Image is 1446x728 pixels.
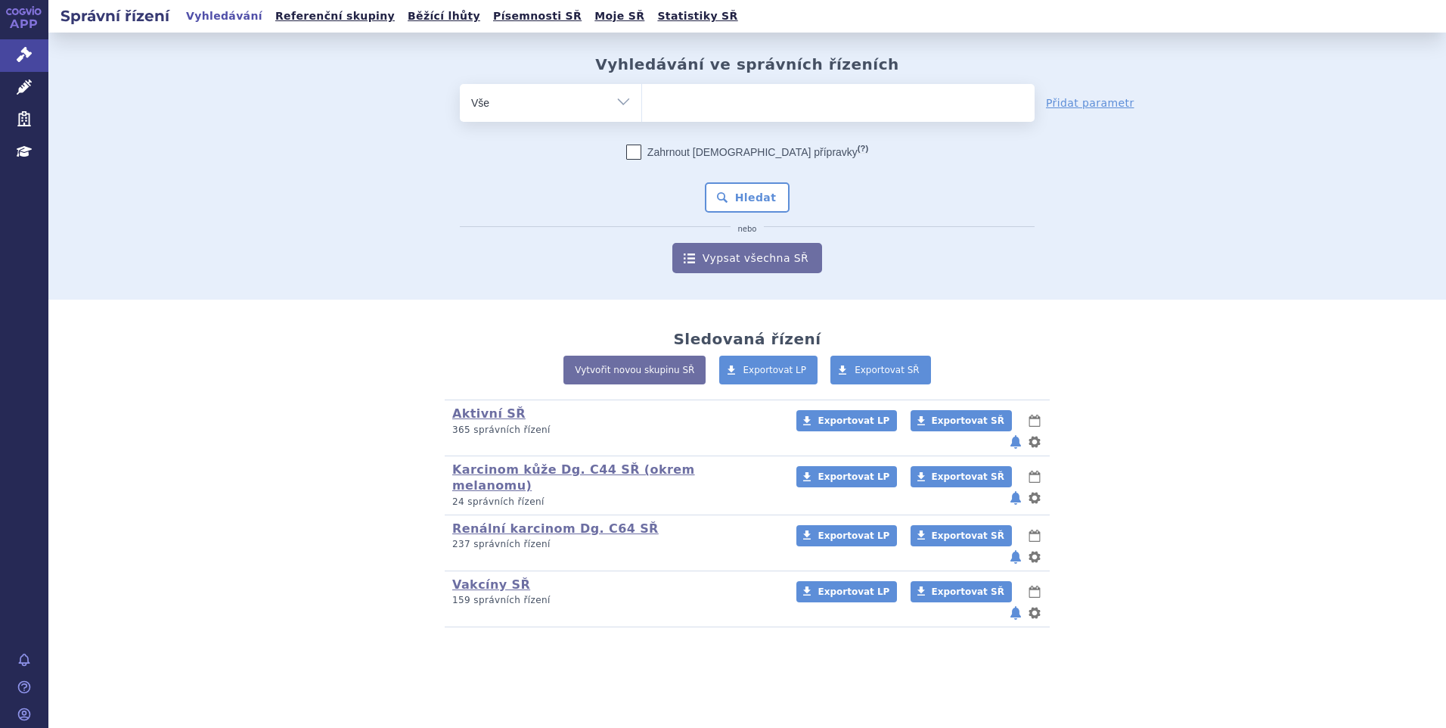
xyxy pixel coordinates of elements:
button: lhůty [1027,527,1042,545]
a: Exportovat SŘ [911,410,1012,431]
button: notifikace [1008,489,1023,507]
button: lhůty [1027,412,1042,430]
span: Exportovat LP [818,530,889,541]
a: Exportovat LP [796,581,897,602]
i: nebo [731,225,765,234]
a: Exportovat LP [719,356,818,384]
button: notifikace [1008,433,1023,451]
span: Exportovat LP [818,471,889,482]
button: Hledat [705,182,790,213]
a: Referenční skupiny [271,6,399,26]
a: Exportovat SŘ [911,466,1012,487]
span: Exportovat SŘ [932,530,1004,541]
h2: Správní řízení [48,5,182,26]
a: Exportovat SŘ [830,356,931,384]
a: Přidat parametr [1046,95,1134,110]
h2: Sledovaná řízení [673,330,821,348]
a: Vyhledávání [182,6,267,26]
p: 159 správních řízení [452,594,777,607]
abbr: (?) [858,144,868,154]
a: Moje SŘ [590,6,649,26]
h2: Vyhledávání ve správních řízeních [595,55,899,73]
p: 365 správních řízení [452,424,777,437]
a: Exportovat LP [796,525,897,546]
p: 24 správních řízení [452,496,777,509]
span: Exportovat LP [818,415,889,426]
button: nastavení [1027,433,1042,451]
span: Exportovat SŘ [932,471,1004,482]
a: Vytvořit novou skupinu SŘ [563,356,706,384]
a: Běžící lhůty [403,6,485,26]
label: Zahrnout [DEMOGRAPHIC_DATA] přípravky [626,145,868,160]
a: Renální karcinom Dg. C64 SŘ [452,521,659,536]
a: Písemnosti SŘ [489,6,586,26]
a: Statistiky SŘ [653,6,742,26]
button: nastavení [1027,548,1042,566]
button: nastavení [1027,489,1042,507]
span: Exportovat LP [743,365,807,375]
a: Exportovat SŘ [911,525,1012,546]
a: Vakcíny SŘ [452,577,530,592]
button: notifikace [1008,604,1023,622]
button: lhůty [1027,468,1042,486]
span: Exportovat LP [818,586,889,597]
a: Exportovat LP [796,466,897,487]
p: 237 správních řízení [452,538,777,551]
a: Karcinom kůže Dg. C44 SŘ (okrem melanomu) [452,462,695,493]
a: Vypsat všechna SŘ [672,243,822,273]
button: notifikace [1008,548,1023,566]
button: lhůty [1027,583,1042,601]
span: Exportovat SŘ [932,415,1004,426]
a: Exportovat SŘ [911,581,1012,602]
span: Exportovat SŘ [855,365,920,375]
a: Aktivní SŘ [452,406,526,421]
span: Exportovat SŘ [932,586,1004,597]
button: nastavení [1027,604,1042,622]
a: Exportovat LP [796,410,897,431]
